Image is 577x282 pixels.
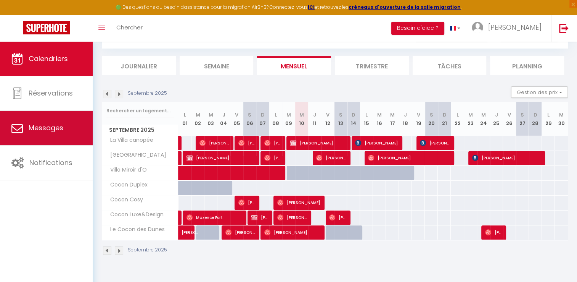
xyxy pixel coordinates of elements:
span: Chercher [116,23,143,31]
span: [PERSON_NAME] [238,195,256,210]
abbr: L [547,111,550,118]
th: 10 [295,102,308,136]
span: [PERSON_NAME] [264,225,320,240]
a: Chercher [111,15,148,42]
span: [PERSON_NAME] [485,225,502,240]
th: 14 [347,102,360,136]
li: Planning [490,56,564,75]
abbr: M [559,111,564,118]
th: 08 [269,102,282,136]
span: [PERSON_NAME] [316,151,346,165]
span: [PERSON_NAME] [420,136,450,150]
th: 22 [451,102,464,136]
img: logout [559,23,569,33]
span: [PERSON_NAME] [238,136,256,150]
th: 12 [321,102,334,136]
span: [PERSON_NAME] [368,151,450,165]
span: [PERSON_NAME] [488,23,542,32]
span: [PERSON_NAME] [290,136,346,150]
span: [PERSON_NAME] [251,210,268,225]
span: Villa Miroir d'O [103,166,149,174]
span: [PERSON_NAME] [264,151,281,165]
abbr: L [184,111,186,118]
span: Notifications [29,158,72,167]
span: Calendriers [29,54,68,63]
span: [PERSON_NAME] [199,136,230,150]
abbr: V [508,111,511,118]
th: 01 [178,102,191,136]
abbr: M [377,111,382,118]
abbr: M [468,111,473,118]
span: [PERSON_NAME] [182,221,199,236]
th: 11 [308,102,321,136]
th: 02 [191,102,204,136]
th: 30 [555,102,568,136]
span: [PERSON_NAME] [277,210,307,225]
th: 25 [490,102,503,136]
th: 05 [230,102,243,136]
abbr: S [521,111,524,118]
span: Messages [29,123,63,133]
abbr: M [286,111,291,118]
abbr: J [313,111,316,118]
span: [PERSON_NAME] [355,136,398,150]
th: 20 [425,102,438,136]
li: Journalier [102,56,176,75]
button: Besoin d'aide ? [391,22,444,35]
a: [PERSON_NAME] [178,211,182,225]
abbr: D [261,111,265,118]
th: 23 [464,102,477,136]
li: Mensuel [257,56,331,75]
th: 07 [256,102,269,136]
abbr: V [235,111,238,118]
th: 19 [412,102,425,136]
th: 21 [438,102,451,136]
img: Super Booking [23,21,70,34]
abbr: V [326,111,329,118]
span: [PERSON_NAME] [225,225,256,240]
strong: ICI [308,4,315,10]
abbr: S [430,111,433,118]
img: ... [472,22,483,33]
th: 03 [204,102,217,136]
span: [PERSON_NAME] [472,151,541,165]
p: Septembre 2025 [128,90,167,97]
abbr: M [196,111,200,118]
th: 04 [217,102,230,136]
th: 13 [334,102,347,136]
span: Le Cocon des Dunes [103,225,167,234]
th: 09 [282,102,295,136]
abbr: D [352,111,355,118]
abbr: M [481,111,486,118]
abbr: D [442,111,446,118]
abbr: J [495,111,498,118]
abbr: D [534,111,537,118]
span: Cocon Cosy [103,196,145,204]
button: Ouvrir le widget de chat LiveChat [6,3,29,26]
p: Septembre 2025 [128,246,167,254]
abbr: L [365,111,368,118]
span: [PERSON_NAME] [329,210,346,225]
li: Semaine [180,56,254,75]
abbr: M [390,111,395,118]
a: ... [PERSON_NAME] [466,15,551,42]
abbr: V [417,111,420,118]
span: Cocon Duplex [103,181,149,189]
th: 06 [243,102,256,136]
abbr: M [209,111,213,118]
th: 28 [529,102,542,136]
th: 18 [399,102,412,136]
abbr: M [299,111,304,118]
th: 27 [516,102,529,136]
span: [PERSON_NAME] [186,151,256,165]
th: 15 [360,102,373,136]
span: Cocon Luxe&Design [103,211,166,219]
span: [PERSON_NAME] [277,195,320,210]
input: Rechercher un logement... [106,104,174,118]
abbr: J [404,111,407,118]
button: Gestion des prix [511,86,568,98]
span: [PERSON_NAME] [264,136,281,150]
a: créneaux d'ouverture de la salle migration [349,4,461,10]
li: Trimestre [335,56,409,75]
abbr: J [222,111,225,118]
